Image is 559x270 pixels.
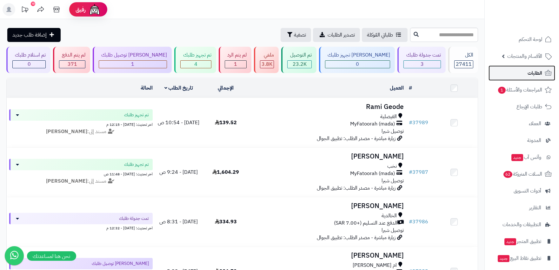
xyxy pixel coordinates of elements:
span: [DATE] - 10:54 ص [158,119,199,126]
span: 3.8K [262,60,272,68]
span: [PERSON_NAME] توصيل طلبك [92,260,149,267]
span: الأقسام والمنتجات [507,52,542,61]
a: تطبيق المتجرجديد [489,234,555,249]
span: جديد [498,255,509,262]
span: تصفية [294,31,306,39]
a: تحديثات المنصة [17,3,33,17]
span: وآتس آب [511,153,541,162]
span: 3 [421,60,424,68]
span: # [409,218,412,226]
a: تمت جدولة طلبك 3 [396,47,447,73]
a: #37987 [409,168,428,176]
span: # [409,168,412,176]
span: 371 [68,60,77,68]
span: تطبيق المتجر [504,237,541,246]
span: # [409,119,412,126]
div: 371 [59,61,85,68]
span: الخالدية [382,212,397,219]
div: تمت جدولة طلبك [403,51,441,59]
div: اخر تحديث: [DATE] - 12:32 م [9,224,153,231]
span: [DATE] - 8:31 ص [159,218,198,226]
div: مسند إلى: [4,178,157,185]
h3: Rami Geode [252,103,403,111]
span: أدوات التسويق [514,186,541,195]
span: المدونة [527,136,541,145]
div: ملغي [260,51,274,59]
div: اخر تحديث: [DATE] - 11:48 ص [9,170,153,177]
span: 139.52 [215,119,237,126]
span: إضافة طلب جديد [12,31,47,39]
span: 62 [503,171,512,178]
a: الطلبات [489,65,555,81]
div: [PERSON_NAME] تجهيز طلبك [325,51,390,59]
span: نخب [387,163,397,170]
div: 23213 [288,61,311,68]
span: لوحة التحكم [519,35,542,44]
span: الطلبات [528,69,542,78]
a: تطبيق نقاط البيعجديد [489,251,555,266]
div: 4 [181,61,211,68]
a: ملغي 3.8K [253,47,280,73]
a: تم استلام طلبك 0 [5,47,52,73]
a: الإجمالي [218,84,234,92]
div: 0 [13,61,45,68]
span: الدفع عند التسليم (+7.00 SAR) [334,219,397,227]
a: إضافة طلب جديد [7,28,61,42]
a: المدونة [489,133,555,148]
span: التقارير [529,203,541,212]
a: تصدير الطلبات [313,28,360,42]
a: تم تجهيز طلبك 4 [173,47,217,73]
div: 1 [99,61,167,68]
a: العملاء [489,116,555,131]
div: تم استلام طلبك [12,51,46,59]
span: المراجعات والأسئلة [497,85,542,94]
span: زيارة مباشرة - مصدر الطلب: تطبيق الجوال [317,184,396,192]
h3: [PERSON_NAME] [252,252,403,259]
a: # [409,84,412,92]
span: طلباتي المُوكلة [367,31,393,39]
span: ام [PERSON_NAME] [353,262,397,269]
span: MyFatoorah (mada) [350,170,395,177]
span: 1 [498,87,506,94]
img: ai-face.png [88,3,101,16]
a: #37989 [409,119,428,126]
span: 1,604.29 [212,168,239,176]
span: 27411 [456,60,472,68]
a: التطبيقات والخدمات [489,217,555,232]
h3: [PERSON_NAME] [252,202,403,210]
a: العميل [390,84,404,92]
a: [PERSON_NAME] تجهيز طلبك 0 [318,47,396,73]
span: تم تجهيز طلبك [124,161,149,168]
div: 1 [225,61,246,68]
a: لم يتم الرد 1 [217,47,253,73]
span: تمت جدولة طلبك [119,215,149,222]
span: الفيصلية [380,113,397,120]
div: 3818 [260,61,274,68]
span: السلات المتروكة [503,170,542,179]
div: تم تجهيز طلبك [180,51,211,59]
img: logo-2.png [516,5,553,18]
a: [PERSON_NAME] توصيل طلبك 1 [91,47,173,73]
a: الكل27411 [447,47,479,73]
span: MyFatoorah (mada) [350,120,395,128]
strong: [PERSON_NAME] [46,128,87,135]
span: 0 [28,60,31,68]
span: [DATE] - 9:24 ص [159,168,198,176]
div: لم يتم الرد [225,51,247,59]
span: 1 [131,60,134,68]
a: لوحة التحكم [489,32,555,47]
span: توصيل شبرا [382,226,404,234]
div: لم يتم الدفع [59,51,85,59]
div: 10 [31,2,35,6]
div: 0 [325,61,390,68]
div: تم التوصيل [287,51,311,59]
span: تم تجهيز طلبك [124,112,149,118]
div: اخر تحديث: [DATE] - 12:15 م [9,121,153,127]
span: 0 [356,60,359,68]
a: تاريخ الطلب [164,84,193,92]
span: جديد [511,154,523,161]
span: 23.2K [293,60,307,68]
a: الحالة [141,84,153,92]
span: رفيق [76,6,86,13]
button: تصفية [281,28,311,42]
